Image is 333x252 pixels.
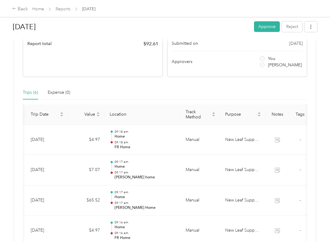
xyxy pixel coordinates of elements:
td: Manual [181,215,220,246]
th: Notes [266,104,289,125]
span: [DATE] [289,40,303,47]
a: Reports [56,6,70,12]
span: [DATE] [82,6,95,12]
td: [DATE] [26,215,68,246]
p: Home [115,225,176,230]
span: Approvers [172,58,192,65]
td: $7.07 [68,155,105,185]
span: Report total [27,40,52,47]
button: Reject [282,21,302,32]
td: $4.97 [68,215,105,246]
td: New Leaf Supports [220,125,266,155]
a: Home [32,6,44,12]
th: Location [105,104,181,125]
p: 09:17 am [115,190,176,194]
p: FR Home [115,235,176,241]
td: $65.52 [68,185,105,216]
span: caret-down [212,114,215,117]
span: caret-down [96,114,100,117]
td: [DATE] [26,185,68,216]
span: Purpose [225,112,256,117]
p: 09:18 am [115,140,176,145]
div: Expense (0) [48,89,70,96]
span: caret-up [257,111,261,115]
td: New Leaf Supports [220,185,266,216]
p: [PERSON_NAME] Home [115,205,176,211]
span: caret-down [257,114,261,117]
td: $4.97 [68,125,105,155]
span: Track Method [186,109,211,120]
td: [DATE] [26,125,68,155]
span: caret-up [96,111,100,115]
span: caret-up [60,111,64,115]
p: [PERSON_NAME] home [115,175,176,180]
p: 09:17 am [115,201,176,205]
h1: Aug 2025 [13,19,250,34]
span: caret-down [60,114,64,117]
th: Tags [289,104,311,125]
p: 09:17 am [115,160,176,164]
span: $ 92.61 [143,40,158,47]
iframe: Everlance-gr Chat Button Frame [299,218,333,252]
td: Manual [181,185,220,216]
th: Track Method [181,104,220,125]
span: [PERSON_NAME] [268,62,302,68]
span: Trip Date [31,112,59,117]
p: 09:16 am [115,220,176,225]
th: Purpose [220,104,266,125]
span: Value [73,112,95,117]
p: Home [115,134,176,139]
span: Submitted on [172,40,198,47]
span: - [300,198,301,203]
td: Manual [181,125,220,155]
span: You [268,55,275,62]
p: 09:17 am [115,170,176,175]
p: FR Home [115,145,176,150]
th: Value [68,104,105,125]
th: Trip Date [26,104,68,125]
button: Approve [254,21,280,32]
td: [DATE] [26,155,68,185]
td: Manual [181,155,220,185]
p: 09:18 am [115,130,176,134]
p: Home [115,164,176,170]
td: New Leaf Supports [220,215,266,246]
span: - [300,137,301,142]
div: Trips (6) [23,89,38,96]
p: 09:16 am [115,231,176,235]
p: Home [115,194,176,200]
div: Back [12,5,28,13]
span: caret-up [212,111,215,115]
span: - [300,167,301,172]
td: New Leaf Supports [220,155,266,185]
